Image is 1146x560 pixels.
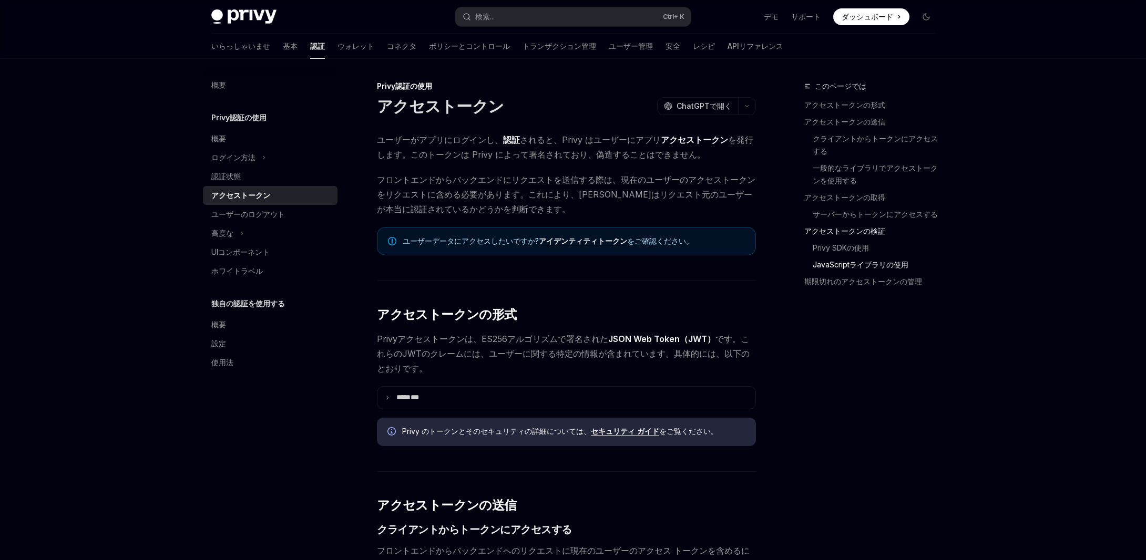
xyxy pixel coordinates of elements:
[523,42,596,50] font: トランザクション管理
[804,113,943,130] a: アクセストークンの送信
[520,134,661,145] font: されると、Privy はユーザーにアプリ
[833,8,909,25] a: ダッシュボード
[728,34,783,59] a: APIリファレンス
[609,42,653,50] font: ユーザー管理
[591,427,659,436] a: セキュリティ ガイド
[813,130,943,160] a: クライアントからトークンにアクセスする
[377,134,503,145] font: ユーザーがアプリにログインし、
[813,163,938,185] font: 一般的なライブラリでアクセストークンを使用する
[666,42,680,50] font: 安全
[728,42,783,50] font: APIリファレンス
[211,210,285,219] font: ユーザーのログアウト
[842,12,893,21] font: ダッシュボード
[764,12,779,22] a: デモ
[310,42,325,50] font: 認証
[211,320,226,329] font: 概要
[523,34,596,59] a: トランザクション管理
[813,160,943,189] a: 一般的なライブラリでアクセストークンを使用する
[211,42,270,50] font: いらっしゃいませ
[203,262,337,281] a: ホワイトラベル
[203,315,337,334] a: 概要
[387,34,416,59] a: コネクタ
[804,193,885,202] font: アクセストークンの取得
[211,358,233,367] font: 使用法
[403,236,539,245] font: ユーザーデータにアクセスしたいですか?
[627,236,693,245] font: をご確認ください。
[804,97,943,113] a: アクセストークンの形式
[377,497,516,513] font: アクセストークンの送信
[674,13,684,20] font: + K
[310,34,325,59] a: 認証
[539,236,627,246] a: アイデンティティトークン
[804,226,885,235] font: アクセストークンの検証
[211,191,270,200] font: アクセストークン
[337,34,374,59] a: ウォレット
[203,205,337,224] a: ユーザーのログアウト
[813,260,908,269] font: JavaScriptライブラリの使用
[337,42,374,50] font: ウォレット
[503,134,520,145] font: 認証
[539,236,627,245] font: アイデンティティトークン
[608,334,715,344] font: JSON Web Token（JWT）
[455,7,691,26] button: 検索...Ctrl+ K
[211,299,285,308] font: 独自の認証を使用する
[377,307,516,322] font: アクセストークンの形式
[203,353,337,372] a: 使用法
[211,34,270,59] a: いらっしゃいませ
[429,34,510,59] a: ポリシーとコントロール
[666,34,680,59] a: 安全
[203,243,337,262] a: UIコンポーネント
[377,174,755,214] font: フロントエンドからバックエンドにリクエストを送信する際は、現在のユーザーのアクセストークンをリクエストに含める必要があります。これにより、[PERSON_NAME]はリクエスト元のユーザーが本当...
[813,134,938,155] font: クライアントからトークンにアクセスする
[693,42,715,50] font: レシピ
[429,42,510,50] font: ポリシーとコントロール
[402,427,591,435] font: Privy のトークンとそのセキュリティの詳細については、
[813,243,869,252] font: Privy SDKの使用
[283,34,298,59] a: 基本
[203,167,337,186] a: 認証状態
[804,117,885,126] font: アクセストークンの送信
[804,189,943,206] a: アクセストークンの取得
[203,186,337,205] a: アクセストークン
[211,80,226,89] font: 概要
[203,76,337,95] a: 概要
[659,427,718,435] font: をご覧ください。
[791,12,821,22] a: サポート
[211,9,277,24] img: ダークロゴ
[211,339,226,348] font: 設定
[918,8,935,25] button: ダークモードを切り替える
[203,334,337,353] a: 設定
[677,101,732,110] font: ChatGPTで開く
[804,277,922,286] font: 期限切れのアクセストークンの管理
[693,34,715,59] a: レシピ
[377,334,608,344] font: Privyアクセストークンは、ES256アルゴリズムで署名された
[663,13,674,20] font: Ctrl
[211,172,241,181] font: 認証状態
[211,266,263,275] font: ホワイトラベル
[815,81,866,90] font: このページでは
[804,223,943,240] a: アクセストークンの検証
[283,42,298,50] font: 基本
[203,129,337,148] a: 概要
[475,12,495,21] font: 検索...
[813,240,943,256] a: Privy SDKの使用
[387,427,398,438] svg: 情報
[377,334,750,374] font: です。これらのJWTのクレームには、ユーザーに関する特定の情報が含まれています。具体的には、以下のとおりです。
[377,81,432,90] font: Privy認証の使用
[764,12,779,21] font: デモ
[211,113,267,122] font: Privy認証の使用
[813,256,943,273] a: JavaScriptライブラリの使用
[657,97,738,115] button: ChatGPTで開く
[211,153,255,162] font: ログイン方法
[377,97,504,116] font: アクセストークン
[804,100,885,109] font: アクセストークンの形式
[813,206,943,223] a: サーバーからトークンにアクセスする
[211,134,226,143] font: 概要
[211,229,233,237] font: 高度な
[661,134,728,145] font: アクセストークン
[387,42,416,50] font: コネクタ
[211,247,270,256] font: UIコンポーネント
[608,334,715,345] a: JSON Web Token（JWT）
[388,237,396,245] svg: 注記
